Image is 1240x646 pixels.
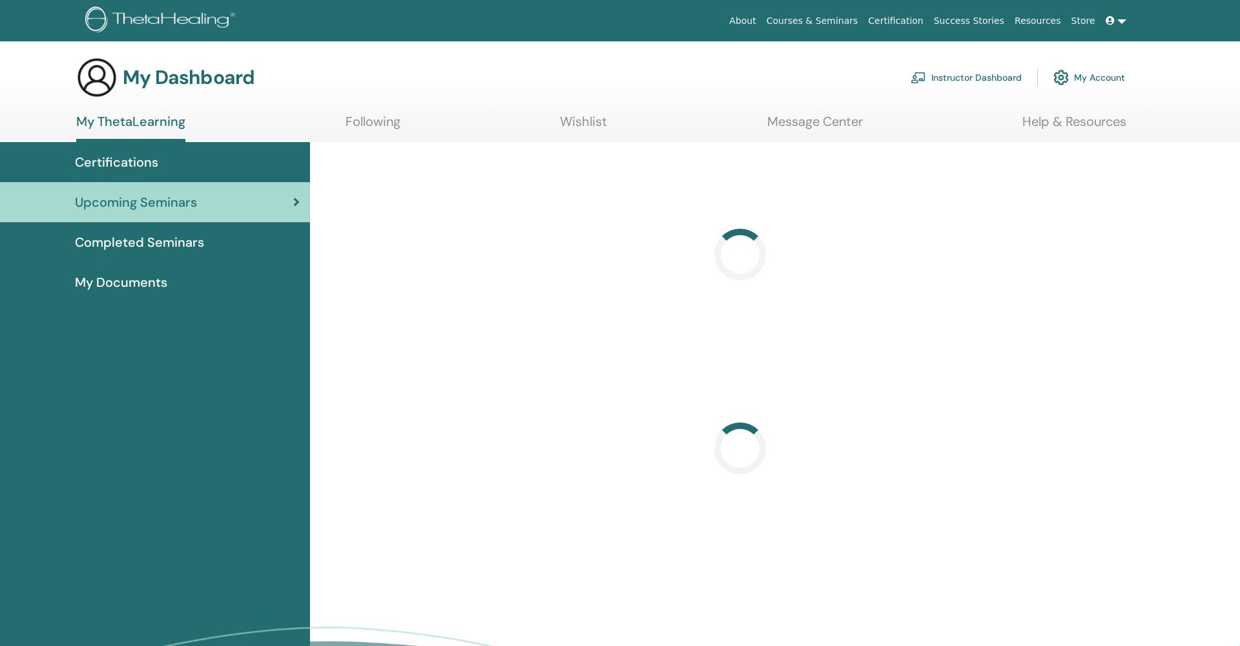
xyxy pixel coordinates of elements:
[1009,9,1066,33] a: Resources
[929,9,1009,33] a: Success Stories
[76,57,118,98] img: generic-user-icon.jpg
[346,114,400,139] a: Following
[76,114,185,142] a: My ThetaLearning
[761,9,863,33] a: Courses & Seminars
[75,193,197,212] span: Upcoming Seminars
[560,114,607,139] a: Wishlist
[911,72,926,83] img: chalkboard-teacher.svg
[1066,9,1100,33] a: Store
[724,9,761,33] a: About
[767,114,863,139] a: Message Center
[85,6,240,36] img: logo.png
[863,9,928,33] a: Certification
[75,233,204,252] span: Completed Seminars
[1053,67,1069,89] img: cog.svg
[75,152,158,172] span: Certifications
[1022,114,1126,139] a: Help & Resources
[911,63,1022,92] a: Instructor Dashboard
[75,273,167,292] span: My Documents
[1053,63,1125,92] a: My Account
[123,66,254,89] h3: My Dashboard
